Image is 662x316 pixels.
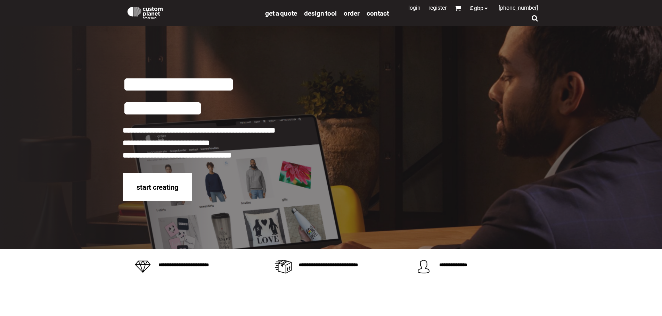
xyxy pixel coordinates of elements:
[367,9,389,17] a: Contact
[126,5,164,19] img: Custom Planet
[408,5,420,11] a: Login
[428,5,447,11] a: Register
[123,2,262,23] a: Custom Planet
[344,9,360,17] a: order
[470,6,474,11] span: £
[137,183,178,191] span: start creating
[474,6,483,11] span: GBP
[265,9,297,17] a: get a quote
[304,9,337,17] a: design tool
[499,5,538,11] span: [PHONE_NUMBER]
